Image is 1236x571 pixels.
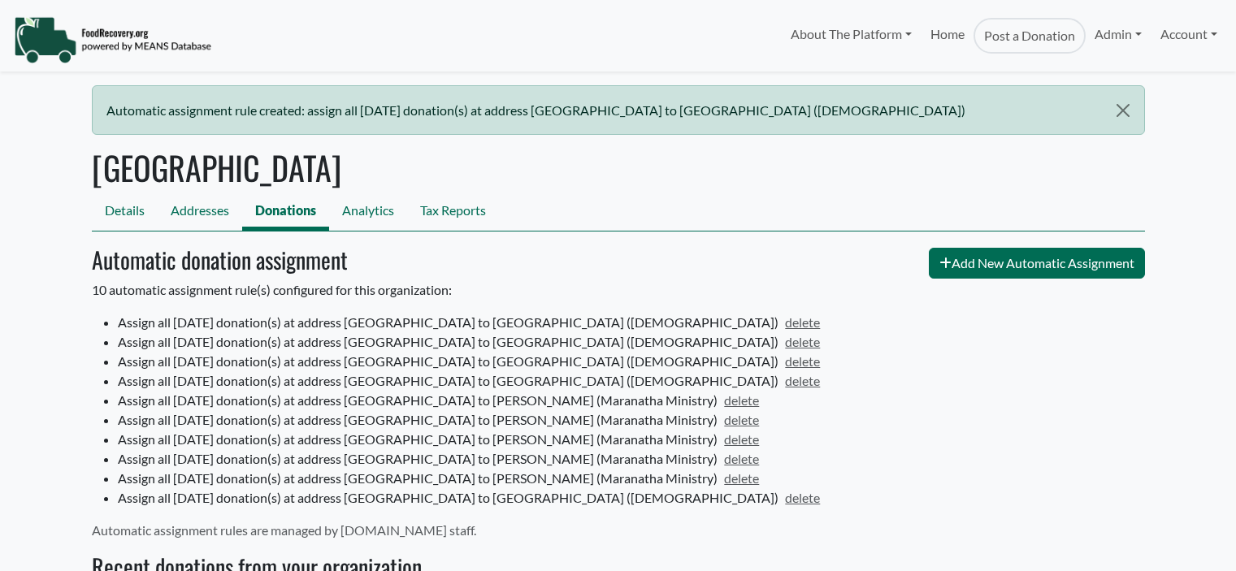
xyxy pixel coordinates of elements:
a: Home [921,18,973,54]
a: delete [778,334,821,349]
a: delete [718,451,760,466]
a: Donations [242,194,329,231]
a: delete [718,412,760,427]
a: Account [1151,18,1226,50]
p: 10 automatic assignment rule(s) configured for this organization: [92,280,1145,300]
h3: Automatic donation assignment [92,246,348,274]
button: Close [1102,86,1143,135]
a: delete [778,314,821,330]
li: Assign all [DATE] donation(s) at address [GEOGRAPHIC_DATA] to [GEOGRAPHIC_DATA] ([DEMOGRAPHIC_DATA]) [118,371,1145,391]
a: Post a Donation [974,18,1086,54]
a: delete [718,431,760,447]
li: Assign all [DATE] donation(s) at address [GEOGRAPHIC_DATA] to [PERSON_NAME] (Maranatha Ministry) [118,391,1145,410]
a: delete [718,470,760,486]
a: Addresses [158,194,242,231]
a: Tax Reports [407,194,499,231]
li: Assign all [DATE] donation(s) at address [GEOGRAPHIC_DATA] to [GEOGRAPHIC_DATA] ([DEMOGRAPHIC_DATA]) [118,332,1145,352]
a: Add New Automatic Assignment [929,248,1145,279]
li: Assign all [DATE] donation(s) at address [GEOGRAPHIC_DATA] to [GEOGRAPHIC_DATA] ([DEMOGRAPHIC_DATA]) [118,313,1145,332]
p: Automatic assignment rules are managed by [DOMAIN_NAME] staff. [92,521,1145,540]
a: delete [778,490,821,505]
li: Assign all [DATE] donation(s) at address [GEOGRAPHIC_DATA] to [GEOGRAPHIC_DATA] ([DEMOGRAPHIC_DATA]) [118,352,1145,371]
li: Assign all [DATE] donation(s) at address [GEOGRAPHIC_DATA] to [PERSON_NAME] (Maranatha Ministry) [118,449,1145,469]
a: About The Platform [782,18,921,50]
a: delete [778,373,821,388]
li: Assign all [DATE] donation(s) at address [GEOGRAPHIC_DATA] to [PERSON_NAME] (Maranatha Ministry) [118,430,1145,449]
a: Admin [1086,18,1151,50]
li: Assign all [DATE] donation(s) at address [GEOGRAPHIC_DATA] to [PERSON_NAME] (Maranatha Ministry) [118,410,1145,430]
li: Assign all [DATE] donation(s) at address [GEOGRAPHIC_DATA] to [PERSON_NAME] (Maranatha Ministry) [118,469,1145,488]
h1: [GEOGRAPHIC_DATA] [92,148,1145,187]
a: Details [92,194,158,231]
a: delete [778,353,821,369]
img: NavigationLogo_FoodRecovery-91c16205cd0af1ed486a0f1a7774a6544ea792ac00100771e7dd3ec7c0e58e41.png [14,15,211,64]
div: Automatic assignment rule created: assign all [DATE] donation(s) at address [GEOGRAPHIC_DATA] to ... [92,85,1145,135]
a: Analytics [329,194,407,231]
li: Assign all [DATE] donation(s) at address [GEOGRAPHIC_DATA] to [GEOGRAPHIC_DATA] ([DEMOGRAPHIC_DATA]) [118,488,1145,508]
a: delete [718,392,760,408]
